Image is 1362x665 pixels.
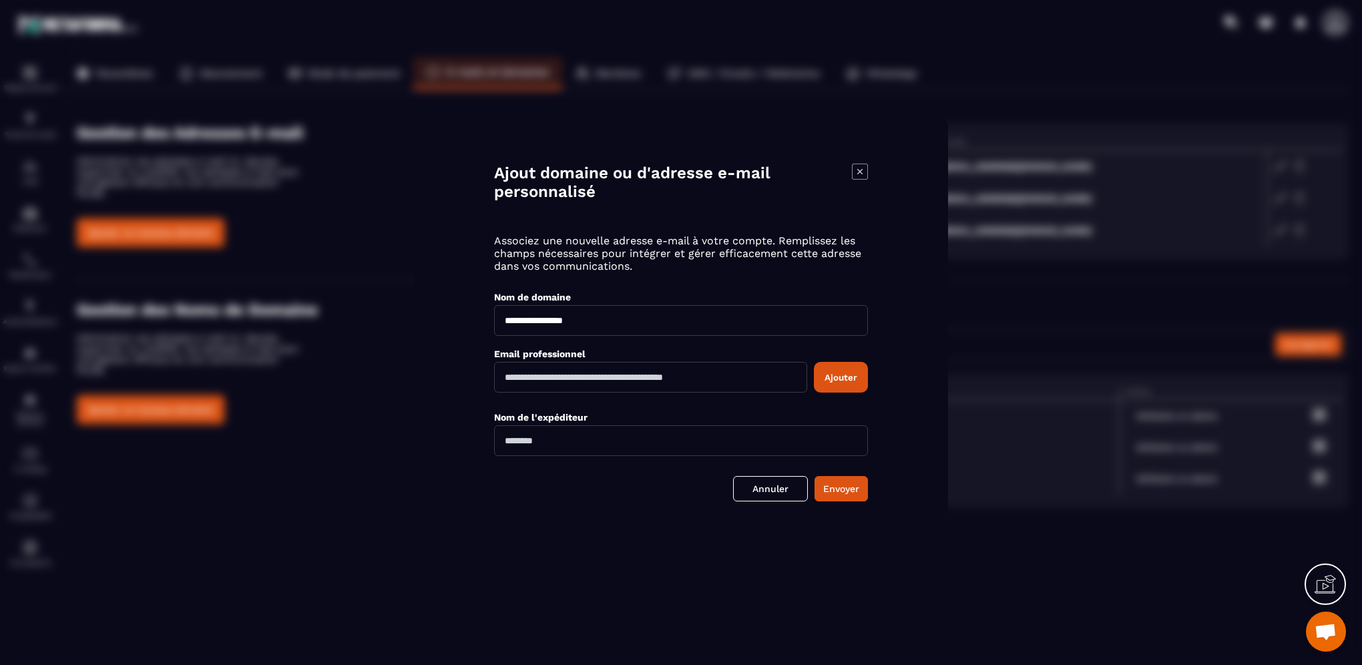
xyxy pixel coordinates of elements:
[494,412,588,423] label: Nom de l'expéditeur
[815,476,868,501] button: Envoyer
[494,234,868,272] p: Associez une nouvelle adresse e-mail à votre compte. Remplissez les champs nécessaires pour intég...
[494,292,571,302] label: Nom de domaine
[1306,612,1346,652] a: Ouvrir le chat
[494,164,852,201] h4: Ajout domaine ou d'adresse e-mail personnalisé
[494,349,586,359] label: Email professionnel
[814,362,868,393] button: Ajouter
[733,476,808,501] a: Annuler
